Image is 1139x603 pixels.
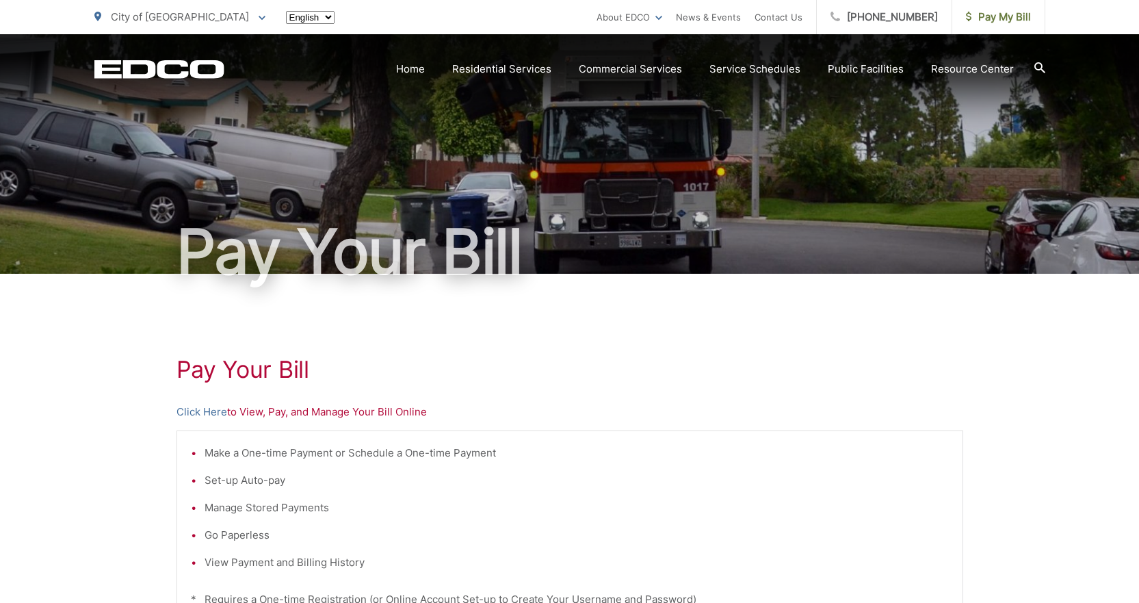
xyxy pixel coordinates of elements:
[286,11,335,24] select: Select a language
[176,356,963,383] h1: Pay Your Bill
[597,9,662,25] a: About EDCO
[205,445,949,461] li: Make a One-time Payment or Schedule a One-time Payment
[94,218,1045,286] h1: Pay Your Bill
[205,500,949,516] li: Manage Stored Payments
[176,404,963,420] p: to View, Pay, and Manage Your Bill Online
[111,10,249,23] span: City of [GEOGRAPHIC_DATA]
[966,9,1031,25] span: Pay My Bill
[709,61,800,77] a: Service Schedules
[396,61,425,77] a: Home
[94,60,224,79] a: EDCD logo. Return to the homepage.
[755,9,802,25] a: Contact Us
[931,61,1014,77] a: Resource Center
[828,61,904,77] a: Public Facilities
[176,404,227,420] a: Click Here
[579,61,682,77] a: Commercial Services
[205,554,949,571] li: View Payment and Billing History
[676,9,741,25] a: News & Events
[205,527,949,543] li: Go Paperless
[205,472,949,489] li: Set-up Auto-pay
[452,61,551,77] a: Residential Services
